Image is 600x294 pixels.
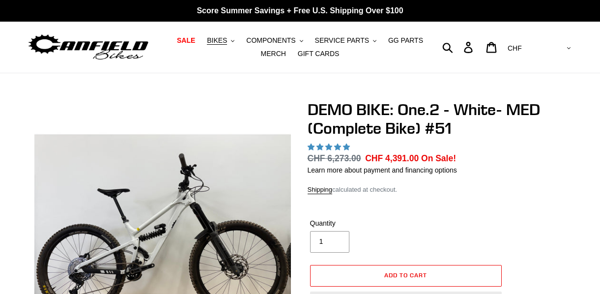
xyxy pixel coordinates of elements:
button: Add to cart [310,265,502,287]
div: calculated at checkout. [308,185,568,195]
span: 5.00 stars [308,143,352,151]
a: GIFT CARDS [293,47,344,60]
a: MERCH [256,47,291,60]
a: GG PARTS [383,34,428,47]
label: Quantity [310,218,403,229]
span: COMPONENTS [246,36,295,45]
a: Shipping [308,186,333,194]
span: BIKES [207,36,227,45]
a: SALE [172,34,200,47]
s: CHF 6,273.00 [308,153,361,163]
a: Learn more about payment and financing options [308,166,457,174]
span: CHF 4,391.00 [365,153,419,163]
span: SALE [177,36,195,45]
img: Canfield Bikes [27,32,150,63]
button: SERVICE PARTS [310,34,381,47]
span: SERVICE PARTS [315,36,369,45]
span: GIFT CARDS [298,50,340,58]
span: On Sale! [421,152,456,165]
h1: DEMO BIKE: One.2 - White- MED (Complete Bike) #51 [308,100,568,138]
button: BIKES [202,34,239,47]
span: Add to cart [384,271,427,279]
span: MERCH [261,50,286,58]
span: GG PARTS [388,36,423,45]
button: COMPONENTS [241,34,308,47]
